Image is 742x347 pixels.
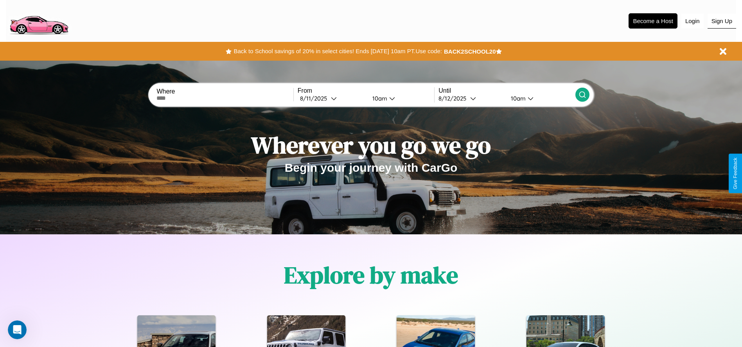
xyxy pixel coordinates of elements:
div: 8 / 12 / 2025 [438,95,470,102]
label: Where [156,88,293,95]
label: Until [438,87,575,94]
button: Become a Host [629,13,677,29]
button: Sign Up [708,14,736,29]
button: Back to School savings of 20% in select cities! Ends [DATE] 10am PT.Use code: [232,46,444,57]
div: 10am [368,95,389,102]
button: 10am [366,94,435,102]
div: Give Feedback [733,158,738,189]
b: BACK2SCHOOL20 [444,48,496,55]
h1: Explore by make [284,259,458,291]
div: 10am [507,95,528,102]
div: 8 / 11 / 2025 [300,95,331,102]
img: logo [6,4,72,36]
button: 10am [505,94,575,102]
iframe: Intercom live chat [8,320,27,339]
button: Login [681,14,704,28]
label: From [298,87,434,94]
button: 8/11/2025 [298,94,366,102]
